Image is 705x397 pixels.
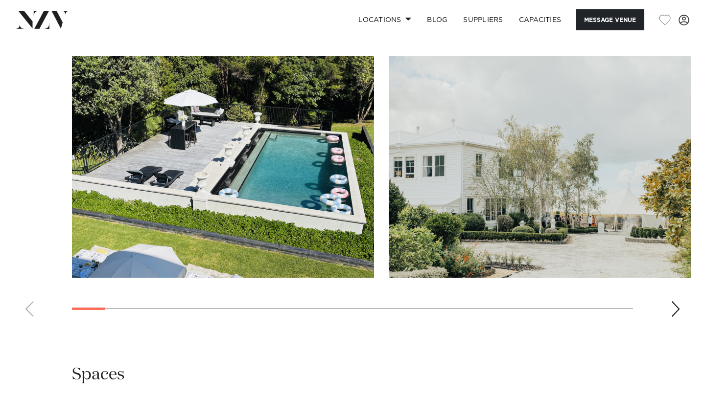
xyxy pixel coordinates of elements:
a: Capacities [511,9,569,30]
a: BLOG [419,9,455,30]
button: Message Venue [576,9,644,30]
img: nzv-logo.png [16,11,69,28]
swiper-slide: 1 / 30 [72,56,374,278]
a: Locations [351,9,419,30]
h2: Spaces [72,364,125,386]
swiper-slide: 2 / 30 [389,56,691,278]
a: SUPPLIERS [455,9,511,30]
